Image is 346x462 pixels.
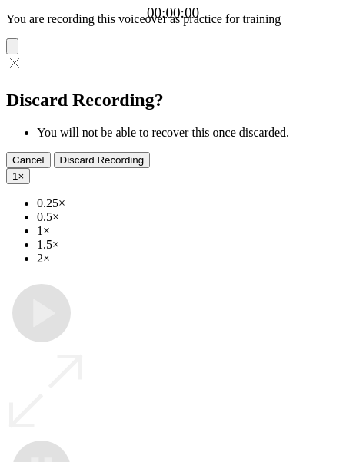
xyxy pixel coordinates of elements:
button: Discard Recording [54,152,151,168]
li: 0.5× [37,210,340,224]
a: 00:00:00 [147,5,199,21]
p: You are recording this voiceover as practice for training [6,12,340,26]
span: 1 [12,170,18,182]
li: 1.5× [37,238,340,252]
li: 0.25× [37,196,340,210]
li: 1× [37,224,340,238]
h2: Discard Recording? [6,90,340,111]
li: 2× [37,252,340,266]
li: You will not be able to recover this once discarded. [37,126,340,140]
button: 1× [6,168,30,184]
button: Cancel [6,152,51,168]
